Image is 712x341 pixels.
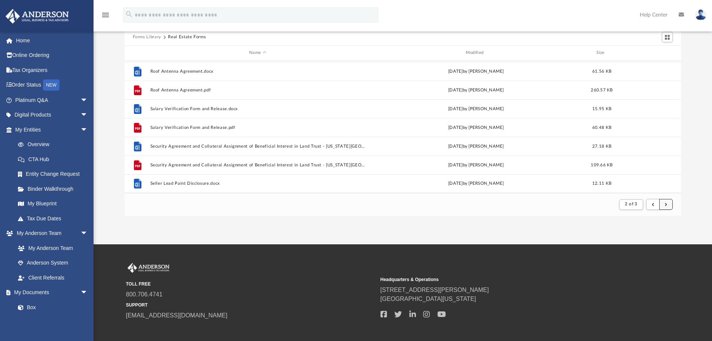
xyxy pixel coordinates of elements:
[5,63,99,78] a: Tax Organizers
[5,33,99,48] a: Home
[695,9,706,20] img: User Pic
[168,34,206,40] button: Real Estate Forms
[5,93,99,108] a: Platinum Q&Aarrow_drop_down
[80,93,95,108] span: arrow_drop_down
[592,125,611,129] span: 60.48 KB
[5,108,99,123] a: Digital Productsarrow_drop_down
[381,296,476,302] a: [GEOGRAPHIC_DATA][US_STATE]
[80,285,95,301] span: arrow_drop_down
[381,287,489,293] a: [STREET_ADDRESS][PERSON_NAME]
[10,196,95,211] a: My Blueprint
[5,226,95,241] a: My Anderson Teamarrow_drop_down
[43,79,59,91] div: NEW
[150,69,365,74] button: Roof Antenna Agreement.docx
[80,226,95,241] span: arrow_drop_down
[150,181,365,186] button: Seller Lead Paint Disclosure.docx
[150,49,365,56] div: Name
[592,144,611,148] span: 27.18 KB
[101,14,110,19] a: menu
[587,49,617,56] div: Size
[662,32,673,42] button: Switch to Grid View
[5,78,99,93] a: Order StatusNEW
[591,88,612,92] span: 260.57 KB
[128,49,146,56] div: id
[5,48,99,63] a: Online Ordering
[10,256,95,271] a: Anderson System
[369,87,584,93] div: [DATE] by [PERSON_NAME]
[150,88,365,93] button: Roof Antenna Agreement.pdf
[381,276,630,283] small: Headquarters & Operations
[369,68,584,75] div: [DATE] by [PERSON_NAME]
[150,125,365,130] button: Salary Verification Form and Release.pdf
[368,49,583,56] div: Modified
[10,211,99,226] a: Tax Due Dates
[150,144,365,149] button: Security Agreement and Collateral Assignment of Beneficial Interest in Land Trust - [US_STATE][GE...
[125,61,681,193] div: grid
[126,291,163,298] a: 800.706.4741
[126,281,375,287] small: TOLL FREE
[10,181,99,196] a: Binder Walkthrough
[3,9,71,24] img: Anderson Advisors Platinum Portal
[101,10,110,19] i: menu
[592,69,611,73] span: 61.56 KB
[126,263,171,273] img: Anderson Advisors Platinum Portal
[10,300,92,315] a: Box
[10,152,99,167] a: CTA Hub
[80,108,95,123] span: arrow_drop_down
[369,180,584,187] div: [DATE] by [PERSON_NAME]
[133,34,161,40] button: Forms Library
[5,285,95,300] a: My Documentsarrow_drop_down
[591,163,612,167] span: 109.66 KB
[10,167,99,182] a: Entity Change Request
[80,122,95,138] span: arrow_drop_down
[150,163,365,168] button: Security Agreement and Collateral Assignment of Beneficial Interest in Land Trust - [US_STATE][GE...
[126,302,375,308] small: SUPPORT
[592,106,611,111] span: 15.95 KB
[625,202,637,206] span: 2 of 3
[369,162,584,168] div: [DATE] by [PERSON_NAME]
[369,105,584,112] div: [DATE] by [PERSON_NAME]
[592,181,611,185] span: 12.11 KB
[150,106,365,111] button: Salary Verification Form and Release.docx
[10,241,92,256] a: My Anderson Team
[10,137,99,152] a: Overview
[125,10,133,18] i: search
[10,270,95,285] a: Client Referrals
[369,124,584,131] div: [DATE] by [PERSON_NAME]
[10,315,95,330] a: Meeting Minutes
[620,49,672,56] div: id
[619,199,643,210] button: 2 of 3
[369,143,584,150] div: [DATE] by [PERSON_NAME]
[126,312,227,319] a: [EMAIL_ADDRESS][DOMAIN_NAME]
[5,122,99,137] a: My Entitiesarrow_drop_down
